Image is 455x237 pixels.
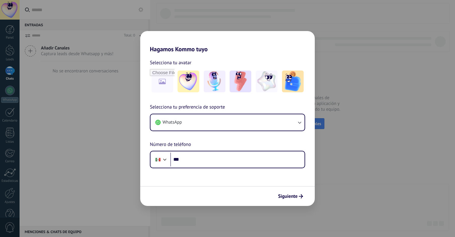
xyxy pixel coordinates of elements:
[150,103,225,111] span: Selecciona tu preferencia de soporte
[275,191,306,201] button: Siguiente
[150,114,305,131] button: WhatsApp
[150,141,191,149] span: Número de teléfono
[256,71,277,92] img: -4.jpeg
[278,194,298,198] span: Siguiente
[152,153,164,166] div: Mexico: + 52
[204,71,225,92] img: -2.jpeg
[150,59,191,67] span: Selecciona tu avatar
[178,71,199,92] img: -1.jpeg
[230,71,251,92] img: -3.jpeg
[282,71,304,92] img: -5.jpeg
[140,31,315,53] h2: Hagamos Kommo tuyo
[162,119,182,125] span: WhatsApp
